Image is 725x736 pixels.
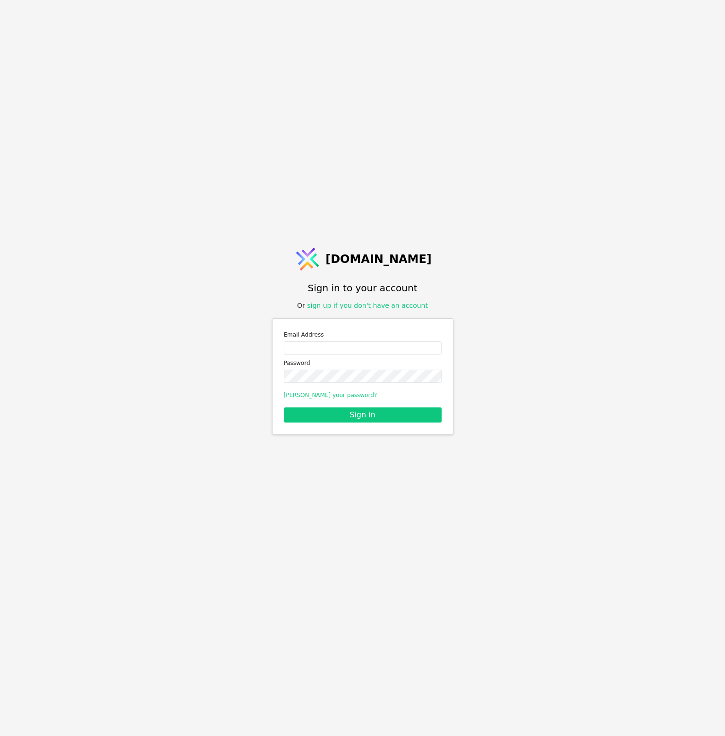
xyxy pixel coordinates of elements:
[284,407,442,423] button: Sign in
[325,251,432,268] span: [DOMAIN_NAME]
[307,281,417,295] h1: Sign in to your account
[293,245,432,273] a: [DOMAIN_NAME]
[284,330,442,339] label: Email Address
[307,302,428,309] a: sign up if you don't have an account
[284,358,442,368] label: Password
[284,392,377,398] a: [PERSON_NAME] your password?
[297,301,428,311] div: Or
[284,370,442,383] input: Password
[284,341,442,355] input: Email address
